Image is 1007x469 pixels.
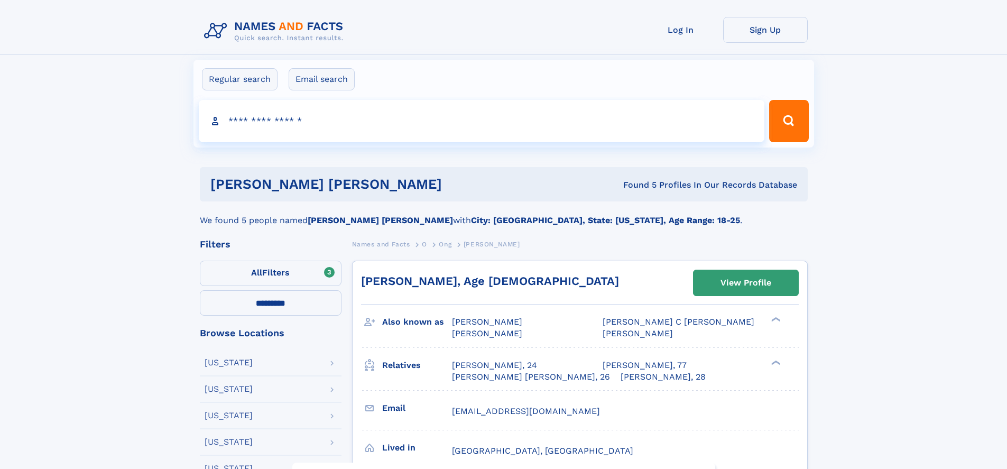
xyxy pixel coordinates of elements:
[769,100,808,142] button: Search Button
[308,215,453,225] b: [PERSON_NAME] [PERSON_NAME]
[471,215,740,225] b: City: [GEOGRAPHIC_DATA], State: [US_STATE], Age Range: 18-25
[452,360,537,371] a: [PERSON_NAME], 24
[200,240,341,249] div: Filters
[200,328,341,338] div: Browse Locations
[200,261,341,286] label: Filters
[452,406,600,416] span: [EMAIL_ADDRESS][DOMAIN_NAME]
[452,371,610,383] a: [PERSON_NAME] [PERSON_NAME], 26
[289,68,355,90] label: Email search
[205,411,253,420] div: [US_STATE]
[769,359,781,366] div: ❯
[694,270,798,296] a: View Profile
[200,201,808,227] div: We found 5 people named with .
[603,360,687,371] a: [PERSON_NAME], 77
[439,241,451,248] span: Ong
[723,17,808,43] a: Sign Up
[452,328,522,338] span: [PERSON_NAME]
[422,241,427,248] span: O
[532,179,797,191] div: Found 5 Profiles In Our Records Database
[452,317,522,327] span: [PERSON_NAME]
[205,438,253,446] div: [US_STATE]
[361,274,619,288] a: [PERSON_NAME], Age [DEMOGRAPHIC_DATA]
[199,100,765,142] input: search input
[422,237,427,251] a: O
[205,385,253,393] div: [US_STATE]
[439,237,451,251] a: Ong
[639,17,723,43] a: Log In
[382,313,452,331] h3: Also known as
[382,356,452,374] h3: Relatives
[200,17,352,45] img: Logo Names and Facts
[720,271,771,295] div: View Profile
[205,358,253,367] div: [US_STATE]
[202,68,278,90] label: Regular search
[464,241,520,248] span: [PERSON_NAME]
[621,371,706,383] a: [PERSON_NAME], 28
[352,237,410,251] a: Names and Facts
[210,178,533,191] h1: [PERSON_NAME] [PERSON_NAME]
[382,439,452,457] h3: Lived in
[603,328,673,338] span: [PERSON_NAME]
[603,317,754,327] span: [PERSON_NAME] C [PERSON_NAME]
[769,316,781,323] div: ❯
[251,268,262,278] span: All
[382,399,452,417] h3: Email
[452,446,633,456] span: [GEOGRAPHIC_DATA], [GEOGRAPHIC_DATA]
